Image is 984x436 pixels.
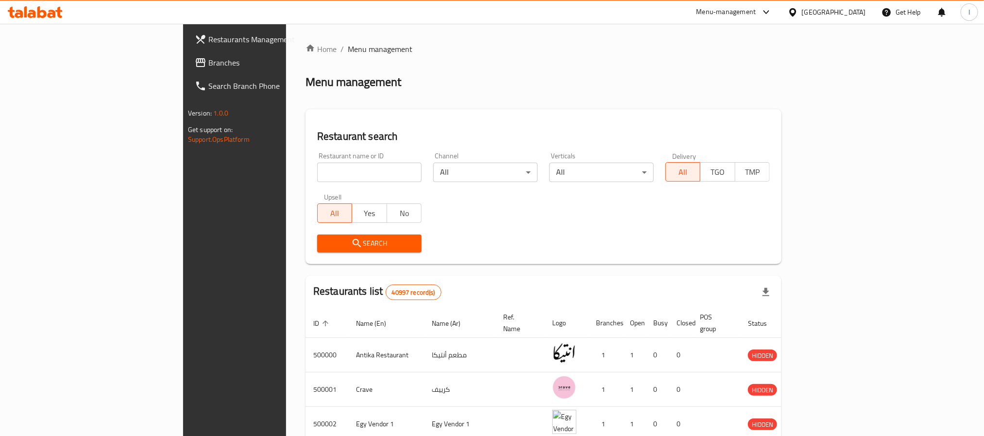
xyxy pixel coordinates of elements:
[748,318,780,329] span: Status
[386,288,441,297] span: 40997 record(s)
[424,338,495,372] td: مطعم أنتيكا
[213,107,228,119] span: 1.0.0
[739,165,766,179] span: TMP
[544,308,588,338] th: Logo
[588,338,622,372] td: 1
[348,43,412,55] span: Menu management
[552,410,577,434] img: Egy Vendor 1
[188,107,212,119] span: Version:
[188,133,250,146] a: Support.OpsPlatform
[208,34,339,45] span: Restaurants Management
[432,318,473,329] span: Name (Ar)
[424,372,495,407] td: كرييف
[317,235,422,252] button: Search
[324,194,342,201] label: Upsell
[968,7,970,17] span: I
[325,237,414,250] span: Search
[348,372,424,407] td: Crave
[748,350,777,361] span: HIDDEN
[665,162,700,182] button: All
[696,6,756,18] div: Menu-management
[386,285,441,300] div: Total records count
[622,308,645,338] th: Open
[588,372,622,407] td: 1
[552,375,577,400] img: Crave
[313,318,332,329] span: ID
[317,203,352,223] button: All
[356,318,399,329] span: Name (En)
[700,162,735,182] button: TGO
[669,372,692,407] td: 0
[352,203,387,223] button: Yes
[356,206,383,220] span: Yes
[552,341,577,365] img: Antika Restaurant
[748,419,777,430] span: HIDDEN
[305,74,401,90] h2: Menu management
[669,338,692,372] td: 0
[670,165,696,179] span: All
[645,308,669,338] th: Busy
[208,80,339,92] span: Search Branch Phone
[433,163,538,182] div: All
[735,162,770,182] button: TMP
[305,43,781,55] nav: breadcrumb
[754,281,778,304] div: Export file
[391,206,418,220] span: No
[672,152,696,159] label: Delivery
[549,163,654,182] div: All
[748,385,777,396] span: HIDDEN
[348,338,424,372] td: Antika Restaurant
[188,123,233,136] span: Get support on:
[503,311,533,335] span: Ref. Name
[622,372,645,407] td: 1
[317,129,770,144] h2: Restaurant search
[313,284,441,300] h2: Restaurants list
[802,7,866,17] div: [GEOGRAPHIC_DATA]
[322,206,348,220] span: All
[645,338,669,372] td: 0
[700,311,729,335] span: POS group
[187,28,347,51] a: Restaurants Management
[622,338,645,372] td: 1
[387,203,422,223] button: No
[748,384,777,396] div: HIDDEN
[187,74,347,98] a: Search Branch Phone
[187,51,347,74] a: Branches
[669,308,692,338] th: Closed
[704,165,731,179] span: TGO
[208,57,339,68] span: Branches
[645,372,669,407] td: 0
[588,308,622,338] th: Branches
[317,163,422,182] input: Search for restaurant name or ID..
